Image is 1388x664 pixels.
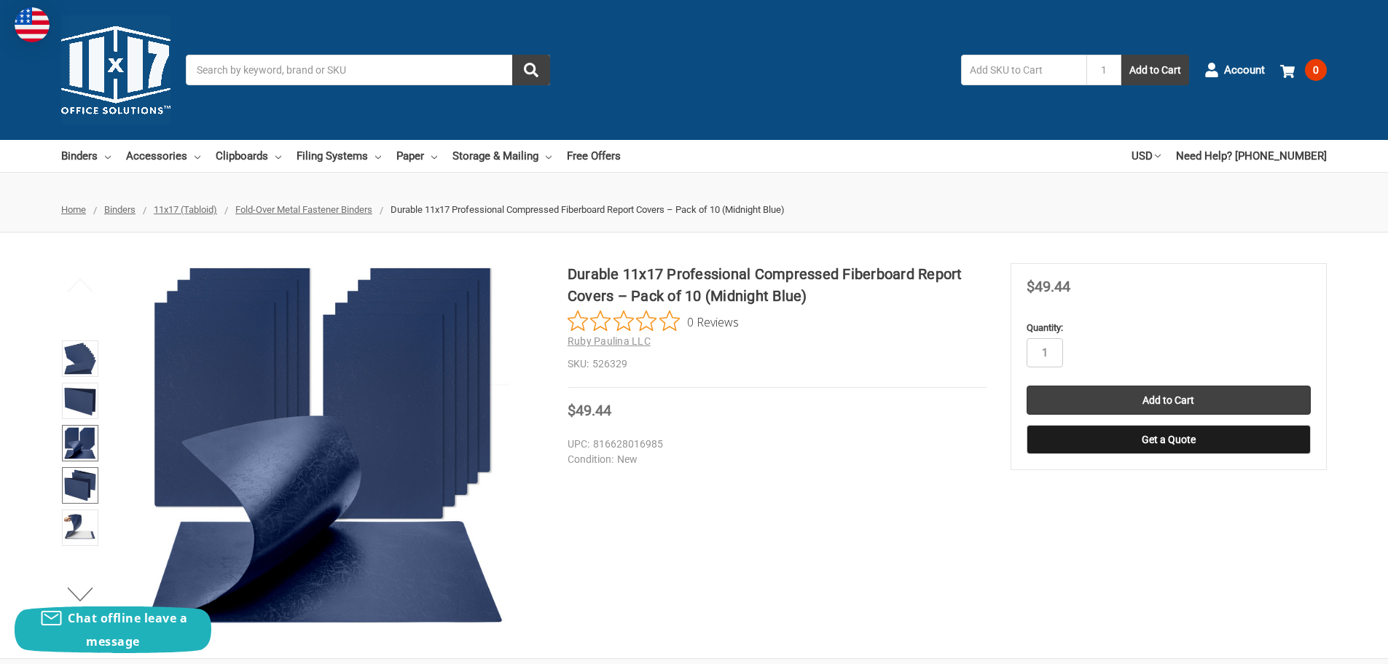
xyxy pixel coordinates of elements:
button: Chat offline leave a message [15,606,211,653]
a: 0 [1280,51,1327,89]
dd: New [568,452,980,467]
a: Clipboards [216,140,281,172]
span: 0 [1305,59,1327,81]
a: Need Help? [PHONE_NUMBER] [1176,140,1327,172]
img: Durable 11x17 Professional Compressed Fiberboard Report Covers – Pack of 10 (Midnight Blue) [64,469,96,501]
label: Quantity: [1027,321,1311,335]
a: Binders [61,140,111,172]
input: Search by keyword, brand or SKU [186,55,550,85]
img: duty and tax information for United States [15,7,50,42]
a: Account [1204,51,1265,89]
img: Durable 11x17 Professional Compressed Fiberboard Report Covers – Pack of 10 (Midnight Blue) [64,385,96,417]
a: USD [1132,140,1161,172]
span: Account [1224,62,1265,79]
input: Add SKU to Cart [961,55,1086,85]
a: Storage & Mailing [452,140,552,172]
input: Add to Cart [1027,386,1311,415]
img: Durable 11x17 Professional Compressed Fiberboard Report Covers – Pack of 10 (Midnight Blue) [145,263,509,628]
button: Rated 0 out of 5 stars from 0 reviews. Jump to reviews. [568,310,739,332]
dd: 526329 [568,356,987,372]
span: Durable 11x17 Professional Compressed Fiberboard Report Covers – Pack of 10 (Midnight Blue) [391,204,785,215]
button: Next [58,579,103,609]
dd: 816628016985 [568,437,980,452]
a: Accessories [126,140,200,172]
a: Ruby Paulina LLC [568,335,651,347]
a: Paper [396,140,437,172]
a: Free Offers [567,140,621,172]
a: Fold-Over Metal Fastener Binders [235,204,372,215]
a: Home [61,204,86,215]
button: Previous [58,270,103,300]
dt: Condition: [568,452,613,467]
span: $49.44 [1027,278,1070,295]
img: Durable 11x17 Professional Compressed Fiberboard Report Covers – Pack of 10 (Midnight Blue) [64,427,96,459]
img: Durable 11x17 Professional Compressed Fiberboard Report Covers – Pack of 10 (Midnight Blue) [64,512,96,544]
img: Durable 11x17 Professional Compressed Fiberboard Report Covers – Pack of 10 (Midnight Blue) [64,343,96,375]
a: Filing Systems [297,140,381,172]
dt: SKU: [568,356,589,372]
span: $49.44 [568,402,611,419]
span: 0 Reviews [687,310,739,332]
span: Chat offline leave a message [68,610,187,649]
a: Binders [104,204,136,215]
button: Get a Quote [1027,425,1311,454]
a: 11x17 (Tabloid) [154,204,217,215]
img: 11x17.com [61,15,170,125]
dt: UPC: [568,437,589,452]
h1: Durable 11x17 Professional Compressed Fiberboard Report Covers – Pack of 10 (Midnight Blue) [568,263,987,307]
button: Add to Cart [1121,55,1189,85]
